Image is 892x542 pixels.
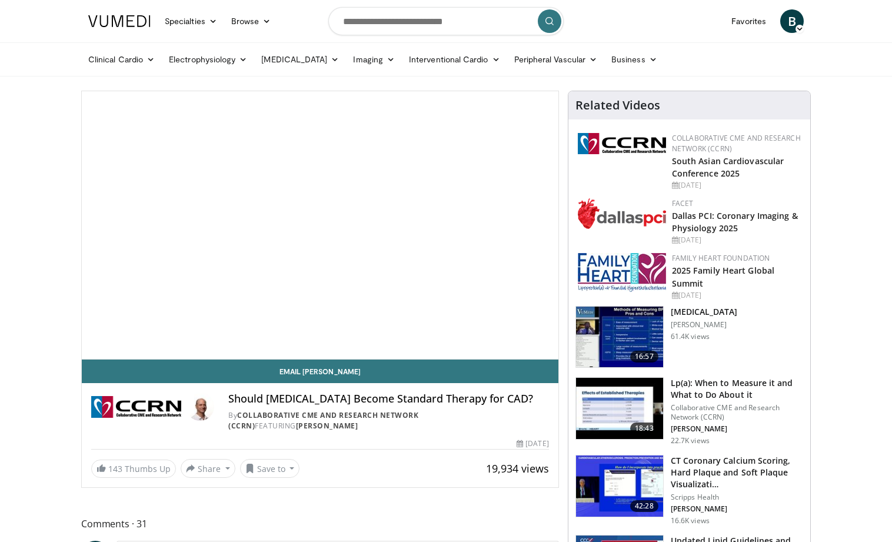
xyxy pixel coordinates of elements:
[578,133,666,154] img: a04ee3ba-8487-4636-b0fb-5e8d268f3737.png.150x105_q85_autocrop_double_scale_upscale_version-0.2.png
[630,351,658,363] span: 16:57
[604,48,664,71] a: Business
[578,253,666,292] img: 96363db5-6b1b-407f-974b-715268b29f70.jpeg.150x105_q85_autocrop_double_scale_upscale_version-0.2.jpg
[254,48,346,71] a: [MEDICAL_DATA]
[575,98,660,112] h4: Related Videos
[162,48,254,71] a: Electrophysiology
[671,436,710,445] p: 22.7K views
[671,320,738,330] p: [PERSON_NAME]
[575,377,803,445] a: 18:43 Lp(a): When to Measure it and What to Do About it Collaborative CME and Research Network (C...
[672,265,774,288] a: 2025 Family Heart Global Summit
[672,198,694,208] a: FACET
[108,463,122,474] span: 143
[158,9,224,33] a: Specialties
[240,459,300,478] button: Save to
[630,500,658,512] span: 42:28
[780,9,804,33] a: B
[672,155,784,179] a: South Asian Cardiovascular Conference 2025
[672,180,801,191] div: [DATE]
[82,91,558,360] video-js: Video Player
[228,410,418,431] a: Collaborative CME and Research Network (CCRN)
[724,9,773,33] a: Favorites
[91,393,181,421] img: Collaborative CME and Research Network (CCRN)
[575,306,803,368] a: 16:57 [MEDICAL_DATA] [PERSON_NAME] 61.4K views
[346,48,402,71] a: Imaging
[672,290,801,301] div: [DATE]
[671,332,710,341] p: 61.4K views
[517,438,548,449] div: [DATE]
[88,15,151,27] img: VuMedi Logo
[81,48,162,71] a: Clinical Cardio
[672,253,770,263] a: Family Heart Foundation
[671,504,803,514] p: [PERSON_NAME]
[81,516,559,531] span: Comments 31
[296,421,358,431] a: [PERSON_NAME]
[630,423,658,434] span: 18:43
[578,198,666,229] img: 939357b5-304e-4393-95de-08c51a3c5e2a.png.150x105_q85_autocrop_double_scale_upscale_version-0.2.png
[671,377,803,401] h3: Lp(a): When to Measure it and What to Do About it
[228,410,548,431] div: By FEATURING
[671,306,738,318] h3: [MEDICAL_DATA]
[575,455,803,526] a: 42:28 CT Coronary Calcium Scoring, Hard Plaque and Soft Plaque Visualizati… Scripps Health [PERSO...
[486,461,549,476] span: 19,934 views
[181,459,235,478] button: Share
[224,9,278,33] a: Browse
[671,455,803,490] h3: CT Coronary Calcium Scoring, Hard Plaque and Soft Plaque Visualizati…
[672,210,798,234] a: Dallas PCI: Coronary Imaging & Physiology 2025
[672,235,801,245] div: [DATE]
[228,393,548,405] h4: Should [MEDICAL_DATA] Become Standard Therapy for CAD?
[576,307,663,368] img: a92b9a22-396b-4790-a2bb-5028b5f4e720.150x105_q85_crop-smart_upscale.jpg
[507,48,604,71] a: Peripheral Vascular
[402,48,507,71] a: Interventional Cardio
[671,493,803,502] p: Scripps Health
[82,360,558,383] a: Email [PERSON_NAME]
[576,378,663,439] img: 7a20132b-96bf-405a-bedd-783937203c38.150x105_q85_crop-smart_upscale.jpg
[91,460,176,478] a: 143 Thumbs Up
[576,455,663,517] img: 4ea3ec1a-320e-4f01-b4eb-a8bc26375e8f.150x105_q85_crop-smart_upscale.jpg
[671,516,710,526] p: 16.6K views
[671,424,803,434] p: [PERSON_NAME]
[186,393,214,421] img: Avatar
[672,133,801,154] a: Collaborative CME and Research Network (CCRN)
[328,7,564,35] input: Search topics, interventions
[671,403,803,422] p: Collaborative CME and Research Network (CCRN)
